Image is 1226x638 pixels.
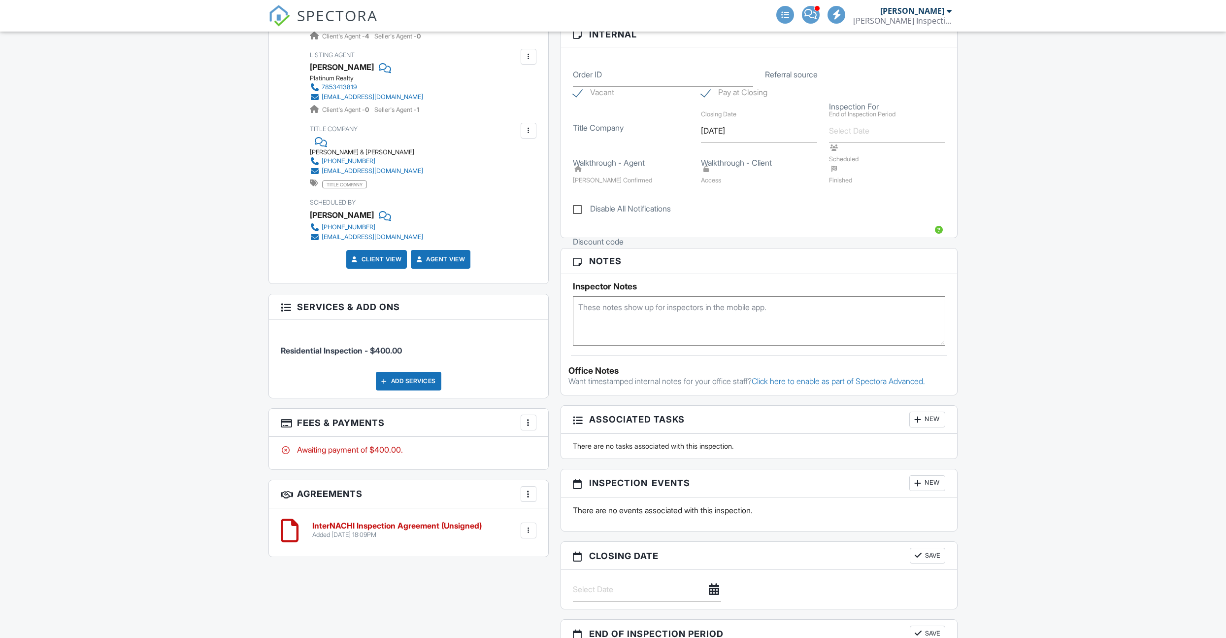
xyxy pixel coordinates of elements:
[374,106,419,113] span: Seller's Agent -
[652,476,690,490] span: Events
[909,475,945,491] div: New
[269,480,548,508] h3: Agreements
[573,157,645,168] label: Walkthrough - Agent
[322,167,423,175] div: [EMAIL_ADDRESS][DOMAIN_NAME]
[322,106,370,113] span: Client's Agent -
[312,522,482,531] h6: InterNACHI Inspection Agreement (Unsigned)
[269,409,548,437] h3: Fees & Payments
[829,110,895,118] label: End of Inspection Period
[829,101,879,112] label: Inspection For
[281,444,536,455] div: Awaiting payment of $400.00.
[573,577,721,602] input: Select Date
[701,119,817,143] input: Closing Date
[310,148,431,156] div: [PERSON_NAME] & [PERSON_NAME]
[350,254,402,264] a: Client View
[310,222,423,232] a: [PHONE_NUMBER]
[701,157,772,168] label: Walkthrough - Client
[310,166,423,176] a: [EMAIL_ADDRESS][DOMAIN_NAME]
[310,232,423,242] a: [EMAIL_ADDRESS][DOMAIN_NAME]
[365,33,369,40] strong: 4
[281,346,402,355] span: Residential Inspection - $400.00
[909,412,945,427] div: New
[322,93,423,101] div: [EMAIL_ADDRESS][DOMAIN_NAME]
[752,376,925,386] a: Click here to enable as part of Spectora Advanced.
[573,69,602,80] label: Order ID
[829,164,945,184] label: Finished
[701,164,817,184] label: Access
[573,204,671,216] label: Disable All Notifications
[322,83,357,91] div: 7853413819
[269,294,548,320] h3: Services & Add ons
[374,33,421,40] span: Seller's Agent -
[310,199,356,206] span: Scheduled By
[297,5,378,26] span: SPECTORA
[573,282,946,291] h5: Inspector Notes
[573,122,624,133] label: Title Company
[589,549,659,563] span: Closing date
[417,106,419,113] strong: 1
[568,366,950,376] div: Office Notes
[561,22,958,47] h3: Internal
[322,180,367,188] span: Title Company
[910,548,945,564] button: Save
[310,208,374,222] div: [PERSON_NAME]
[310,82,423,92] a: 7853413819
[880,6,944,16] div: [PERSON_NAME]
[701,110,736,118] label: Closing Date
[589,413,685,426] span: Associated Tasks
[829,119,945,143] input: End of Inspection Period
[322,33,370,40] span: Client's Agent -
[310,125,358,133] span: Title Company
[268,5,290,27] img: The Best Home Inspection Software - Spectora
[573,88,614,100] label: Vacant
[312,531,482,539] div: Added [DATE] 18:09PM
[376,372,441,390] div: Add Services
[310,74,431,82] div: Platinum Realty
[322,233,423,241] div: [EMAIL_ADDRESS][DOMAIN_NAME]
[573,505,946,516] p: There are no events associated with this inspection.
[310,60,374,74] a: [PERSON_NAME]
[365,106,369,113] strong: 0
[853,16,952,26] div: Mertz Inspections
[417,33,421,40] strong: 0
[568,376,950,387] p: Want timestamped internal notes for your office staff?
[310,156,423,166] a: [PHONE_NUMBER]
[322,157,375,165] div: [PHONE_NUMBER]
[589,476,648,490] span: Inspection
[310,51,355,59] span: Listing Agent
[765,69,818,80] label: Referral source
[322,223,375,231] div: [PHONE_NUMBER]
[573,236,624,247] label: Discount code
[414,254,465,264] a: Agent View
[312,522,482,539] a: InterNACHI Inspection Agreement (Unsigned) Added [DATE] 18:09PM
[701,88,767,100] label: Pay at Closing
[829,143,945,163] label: Scheduled
[310,92,423,102] a: [EMAIL_ADDRESS][DOMAIN_NAME]
[567,441,952,451] div: There are no tasks associated with this inspection.
[268,13,378,34] a: SPECTORA
[573,164,689,184] label: [PERSON_NAME] Confirmed
[561,248,958,274] h3: Notes
[281,327,536,364] li: Service: Residential Inspection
